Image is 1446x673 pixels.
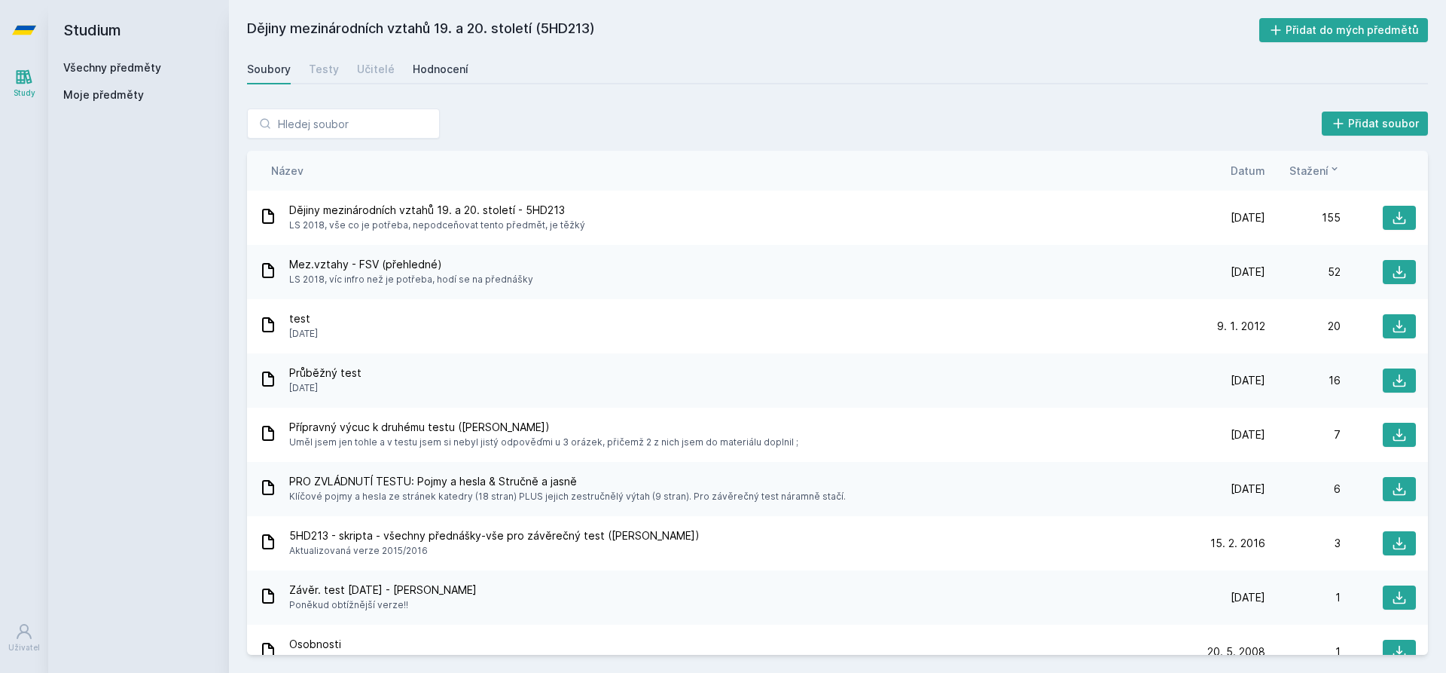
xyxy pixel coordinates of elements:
span: Mez.vztahy - FSV (přehledné) [289,257,533,272]
div: 1 [1265,644,1341,659]
span: [DATE] [1231,482,1265,497]
a: Hodnocení [413,54,468,84]
div: Uživatel [8,642,40,653]
button: Název [271,163,304,179]
div: Učitelé [357,62,395,77]
div: Study [14,87,35,99]
h2: Dějiny mezinárodních vztahů 19. a 20. století (5HD213) [247,18,1259,42]
div: 52 [1265,265,1341,280]
a: Uživatel [3,615,45,661]
span: Stažení [1289,163,1329,179]
span: [DATE] [1231,590,1265,605]
div: Testy [309,62,339,77]
span: PRO ZVLÁDNUTÍ TESTU: Pojmy a hesla & Stručně a jasně [289,474,846,489]
span: 9. 1. 2012 [1217,319,1265,334]
button: Stažení [1289,163,1341,179]
div: Hodnocení [413,62,468,77]
span: Moje předměty [63,87,144,102]
div: Soubory [247,62,291,77]
a: Soubory [247,54,291,84]
div: 1 [1265,590,1341,605]
div: 7 [1265,427,1341,442]
div: 16 [1265,373,1341,388]
span: Uměl jsem jen tohle a v testu jsem si nebyl jistý odpověďmi u 3 orázek, přičemž 2 z nich jsem do ... [289,435,798,450]
span: [DATE] [1231,210,1265,225]
div: 20 [1265,319,1341,334]
span: [DATE] [289,326,318,341]
span: Aktualizovaná verze 2015/2016 [289,543,700,558]
span: Přípravný výcuc k druhému testu ([PERSON_NAME]) [289,420,798,435]
span: Dějiny mezinárodních vztahů 19. a 20. století - 5HD213 [289,203,585,218]
span: LS 2018, víc infro než je potřeba, hodí se na přednášky [289,272,533,287]
div: 6 [1265,482,1341,497]
a: Study [3,60,45,106]
span: 20. 5. 2008 [1207,644,1265,659]
div: 3 [1265,536,1341,551]
span: všechna jména, které jsem si stihla na přednáškách poznamenat [289,652,576,667]
span: Osobnosti [289,637,576,652]
span: Poněkud obtížnější verze!! [289,598,477,613]
button: Přidat do mých předmětů [1259,18,1429,42]
button: Datum [1231,163,1265,179]
span: LS 2018, vše co je potřeba, nepodceňovat tento předmět, je těžký [289,218,585,233]
span: Závěr. test [DATE] - [PERSON_NAME] [289,583,477,598]
span: Klíčové pojmy a hesla ze stránek katedry (18 stran) PLUS jejich zestručnělý výtah (9 stran). Pro ... [289,489,846,504]
span: [DATE] [1231,427,1265,442]
input: Hledej soubor [247,109,440,139]
span: Průběžný test [289,366,361,381]
div: 155 [1265,210,1341,225]
span: [DATE] [1231,265,1265,280]
span: [DATE] [289,381,361,396]
span: test [289,311,318,326]
span: [DATE] [1231,373,1265,388]
span: 15. 2. 2016 [1210,536,1265,551]
a: Učitelé [357,54,395,84]
a: Všechny předměty [63,61,161,74]
a: Testy [309,54,339,84]
button: Přidat soubor [1322,112,1429,136]
span: 5HD213 - skripta - všechny přednášky-vše pro závěrečný test ([PERSON_NAME]) [289,528,700,543]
